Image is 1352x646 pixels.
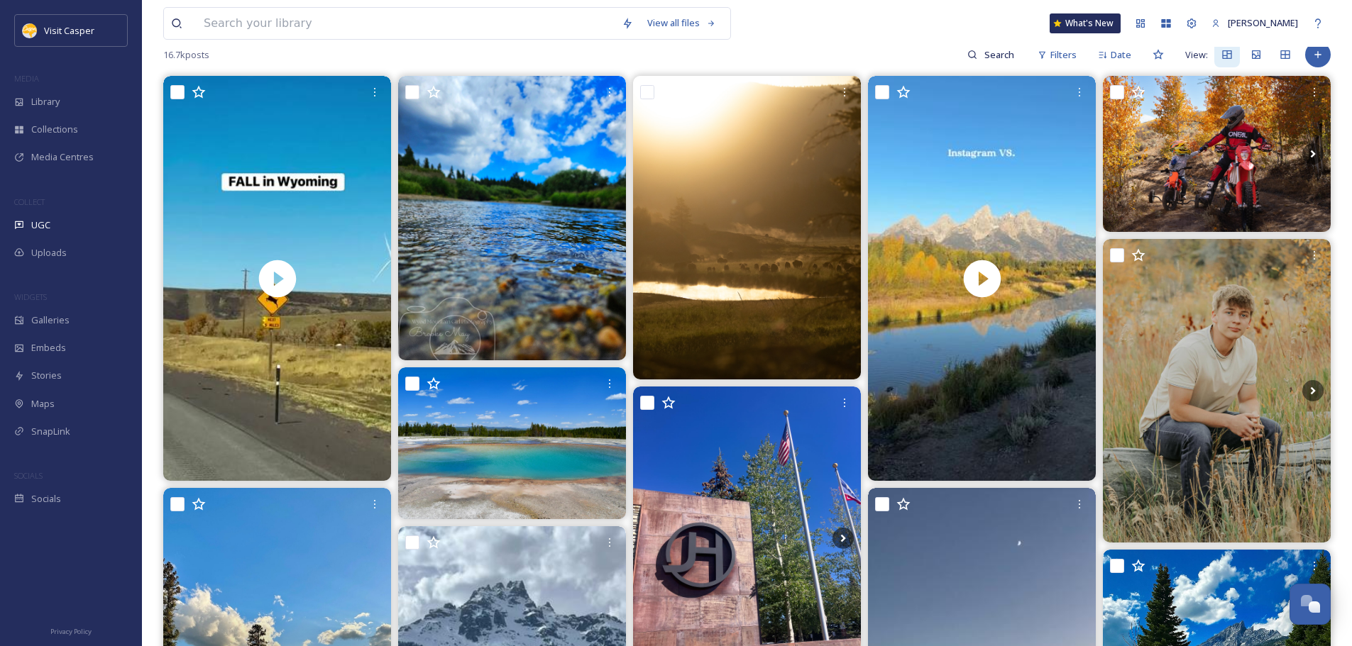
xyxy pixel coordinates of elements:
span: Collections [31,123,78,136]
a: What's New [1050,13,1121,33]
span: SOCIALS [14,470,43,481]
video: #travel #beautifuldrive #wyoming #trucking [163,76,391,481]
span: SnapLink [31,425,70,438]
span: [PERSON_NAME] [1228,16,1298,29]
a: [PERSON_NAME] [1204,9,1305,37]
span: Uploads [31,246,67,260]
span: Socials [31,492,61,506]
img: Nature’s palette at its finest. A hot spring in Yellowstone with a vibrant blue center, surrounde... [398,367,626,519]
button: Open Chat [1290,584,1331,625]
span: COLLECT [14,196,45,207]
span: Maps [31,397,55,411]
span: WIDGETS [14,291,47,302]
span: Privacy Policy [50,627,92,636]
img: 155780.jpg [23,23,37,38]
span: Filters [1050,48,1077,62]
input: Search [977,40,1023,69]
img: Like father, like son 🧡 #familyphotography #fatherandson #raisethemright #wildpines #wyoming #wyo... [1103,76,1331,232]
span: Visit Casper [44,24,94,37]
span: Stories [31,369,62,382]
img: thumbnail [868,76,1096,481]
span: UGC [31,218,50,232]
span: Date [1111,48,1131,62]
span: MEDIA [14,73,39,84]
img: Gabe’s Senior Photos ✨ #southwesternwyoming #Wyoming #photographer #photography #Utah #senior #se... [1103,239,1331,542]
input: Search your library [197,8,615,39]
span: Embeds [31,341,66,355]
span: View: [1185,48,1208,62]
video: The reality of watching sunrise at Schwabacher Landing😂🫠 #jacksonhole #tetons #wyoming #jacksonho... [868,76,1096,481]
a: View all files [640,9,723,37]
span: Library [31,95,60,108]
a: Privacy Policy [50,622,92,639]
img: Rut du bison d’Amérique, Yellowstone, 2025 #yellowstone #yellowstonewildlife #nikonfr #wild #wild... [633,76,861,379]
img: thumbnail [163,76,391,481]
img: Peace #Wyoming #wyomingphotography #wyomingmountains #bighornmountains #wyomingphotographer #wyom... [398,76,626,360]
span: 16.7k posts [163,48,209,62]
span: Media Centres [31,150,94,164]
span: Galleries [31,313,70,327]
